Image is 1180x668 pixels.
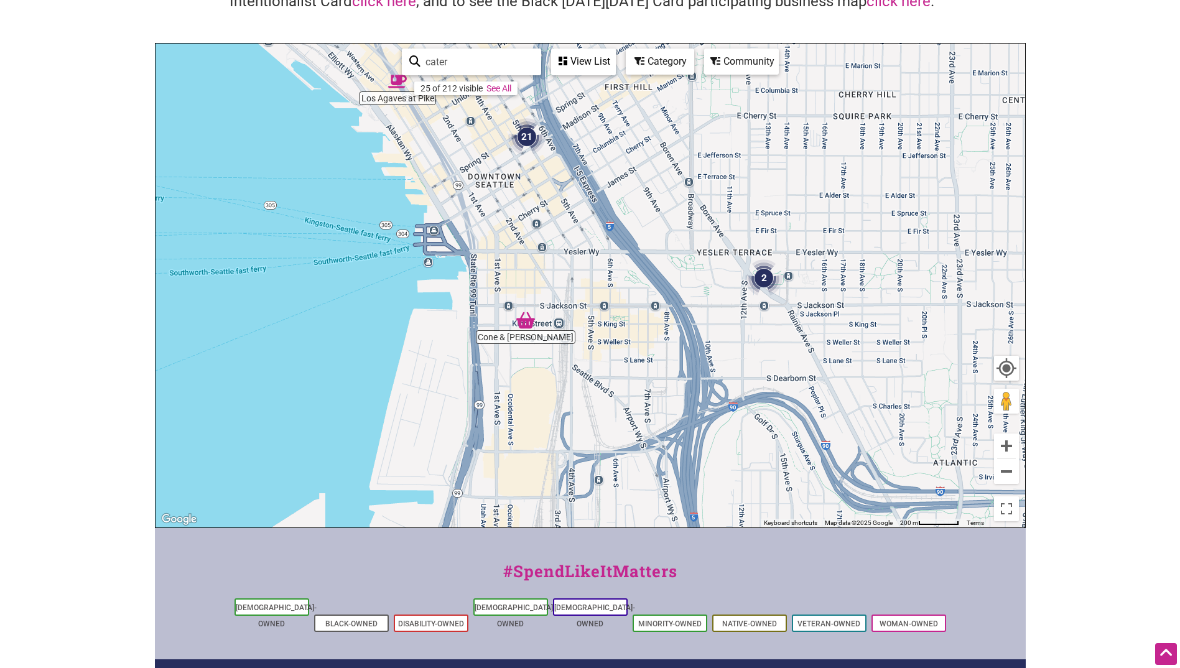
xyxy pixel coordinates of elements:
button: Map Scale: 200 m per 62 pixels [896,519,963,527]
div: Filter by category [626,49,694,75]
div: 2 [740,254,787,302]
div: Type to search and filter [402,49,541,75]
button: Zoom out [994,459,1019,484]
a: Native-Owned [722,619,777,628]
a: [DEMOGRAPHIC_DATA]-Owned [475,603,555,628]
a: Disability-Owned [398,619,464,628]
div: See a list of the visible businesses [551,49,616,75]
button: Toggle fullscreen view [993,496,1020,522]
a: Open this area in Google Maps (opens a new window) [159,511,200,527]
a: Veteran-Owned [797,619,860,628]
div: Category [627,50,693,73]
a: Terms [967,519,984,526]
div: View List [552,50,615,73]
a: [DEMOGRAPHIC_DATA]-Owned [236,603,317,628]
a: Black-Owned [325,619,378,628]
img: Google [159,511,200,527]
button: Keyboard shortcuts [764,519,817,527]
div: #SpendLikeItMatters [155,559,1026,596]
a: [DEMOGRAPHIC_DATA]-Owned [554,603,635,628]
a: Minority-Owned [638,619,702,628]
button: Drag Pegman onto the map to open Street View [994,389,1019,414]
div: Filter by Community [704,49,779,75]
input: Type to find and filter... [420,50,534,74]
div: Community [705,50,778,73]
button: Zoom in [994,434,1019,458]
a: See All [486,83,511,93]
button: Your Location [994,356,1019,381]
div: Scroll Back to Top [1155,643,1177,665]
span: 200 m [900,519,918,526]
div: Los Agaves at Pike [383,67,412,96]
span: Map data ©2025 Google [825,519,893,526]
a: Woman-Owned [880,619,938,628]
div: 25 of 212 visible [420,83,483,93]
div: 21 [503,113,551,160]
div: Cone & Steiner [511,306,540,335]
